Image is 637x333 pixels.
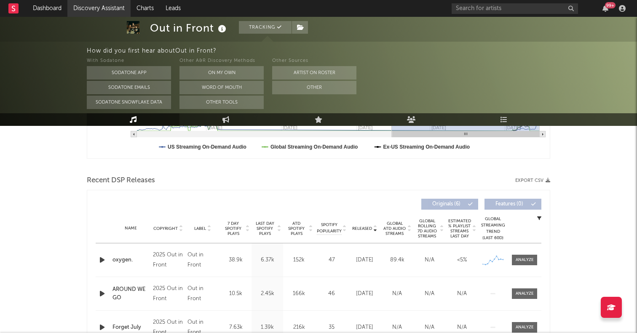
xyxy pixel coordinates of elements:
div: Out in Front [187,250,218,270]
button: Tracking [239,21,292,34]
div: 216k [285,323,313,332]
div: 166k [285,290,313,298]
button: Originals(6) [421,199,478,210]
span: Originals ( 6 ) [427,202,466,207]
div: 89.4k [383,256,411,264]
span: Copyright [153,226,178,231]
div: [DATE] [351,323,379,332]
text: Global Streaming On-Demand Audio [270,144,358,150]
div: Global Streaming Trend (Last 60D) [480,216,506,241]
div: Out in Front [187,284,218,304]
span: Released [352,226,372,231]
span: Spotify Popularity [317,222,342,234]
a: oxygen. [112,256,149,264]
div: <5% [448,256,476,264]
div: 2.45k [254,290,281,298]
div: 2025 Out in Front [153,250,183,270]
div: Other Sources [272,56,356,66]
span: Features ( 0 ) [490,202,529,207]
button: Artist on Roster [272,66,356,80]
div: 47 [317,256,346,264]
span: Global ATD Audio Streams [383,221,406,236]
span: Global Rolling 7D Audio Streams [415,218,439,239]
div: N/A [383,290,411,298]
span: Label [194,226,206,231]
input: Search for artists [452,3,578,14]
button: Export CSV [515,178,550,183]
div: 6.37k [254,256,281,264]
div: N/A [415,323,444,332]
button: 99+ [602,5,608,12]
div: N/A [415,290,444,298]
button: On My Own [179,66,264,80]
div: N/A [383,323,411,332]
button: Word Of Mouth [179,81,264,94]
span: Estimated % Playlist Streams Last Day [448,218,471,239]
div: 1.39k [254,323,281,332]
div: Other A&R Discovery Methods [179,56,264,66]
span: 7 Day Spotify Plays [222,221,244,236]
div: Out in Front [150,21,228,35]
div: 38.9k [222,256,249,264]
span: ATD Spotify Plays [285,221,308,236]
button: Other Tools [179,96,264,109]
div: 46 [317,290,346,298]
div: 99 + [605,2,616,8]
div: 152k [285,256,313,264]
button: Sodatone Snowflake Data [87,96,171,109]
a: Forget July [112,323,149,332]
text: US Streaming On-Demand Audio [168,144,246,150]
button: Other [272,81,356,94]
div: 35 [317,323,346,332]
div: 10.5k [222,290,249,298]
div: 2025 Out in Front [153,284,183,304]
div: N/A [415,256,444,264]
a: AROUND WE GO [112,285,149,302]
div: Name [112,225,149,232]
div: With Sodatone [87,56,171,66]
div: How did you first hear about Out in Front ? [87,46,637,56]
span: Last Day Spotify Plays [254,221,276,236]
div: [DATE] [351,256,379,264]
button: Sodatone Emails [87,81,171,94]
text: Ex-US Streaming On-Demand Audio [383,144,470,150]
div: N/A [448,323,476,332]
button: Sodatone App [87,66,171,80]
div: 7.63k [222,323,249,332]
span: Recent DSP Releases [87,176,155,186]
div: [DATE] [351,290,379,298]
button: Features(0) [484,199,541,210]
div: N/A [448,290,476,298]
